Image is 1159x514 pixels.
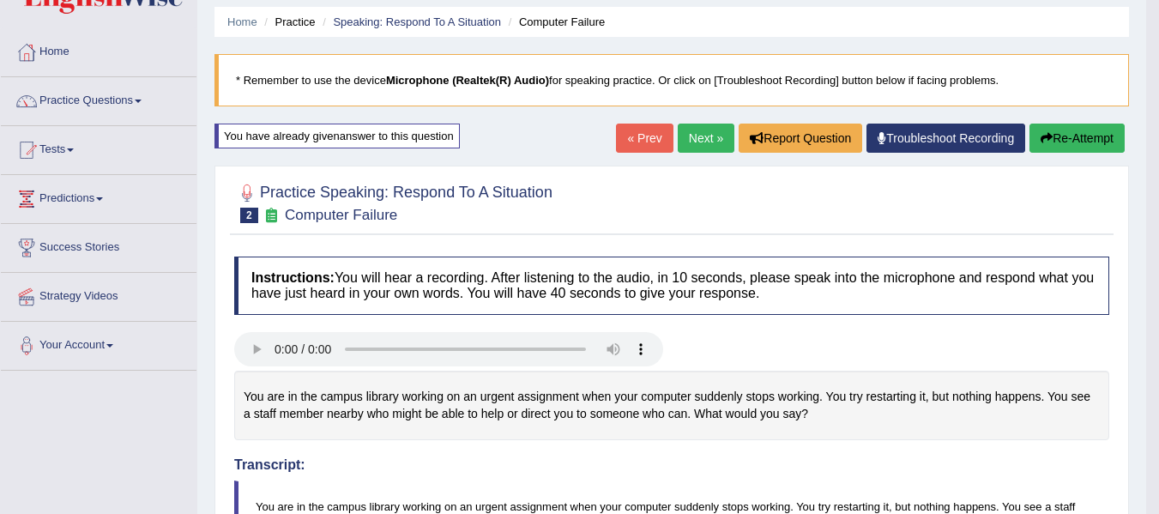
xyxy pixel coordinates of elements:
[285,207,397,223] small: Computer Failure
[1,126,196,169] a: Tests
[263,208,281,224] small: Exam occurring question
[234,180,552,223] h2: Practice Speaking: Respond To A Situation
[1,322,196,365] a: Your Account
[333,15,501,28] a: Speaking: Respond To A Situation
[1,224,196,267] a: Success Stories
[227,15,257,28] a: Home
[214,54,1129,106] blockquote: * Remember to use the device for speaking practice. Or click on [Troubleshoot Recording] button b...
[1,77,196,120] a: Practice Questions
[234,371,1109,440] div: You are in the campus library working on an urgent assignment when your computer suddenly stops w...
[504,14,606,30] li: Computer Failure
[739,124,862,153] button: Report Question
[251,270,335,285] b: Instructions:
[214,124,460,148] div: You have already given answer to this question
[234,257,1109,314] h4: You will hear a recording. After listening to the audio, in 10 seconds, please speak into the mic...
[260,14,315,30] li: Practice
[240,208,258,223] span: 2
[386,74,549,87] b: Microphone (Realtek(R) Audio)
[866,124,1025,153] a: Troubleshoot Recording
[1,28,196,71] a: Home
[678,124,734,153] a: Next »
[1029,124,1125,153] button: Re-Attempt
[1,175,196,218] a: Predictions
[616,124,673,153] a: « Prev
[1,273,196,316] a: Strategy Videos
